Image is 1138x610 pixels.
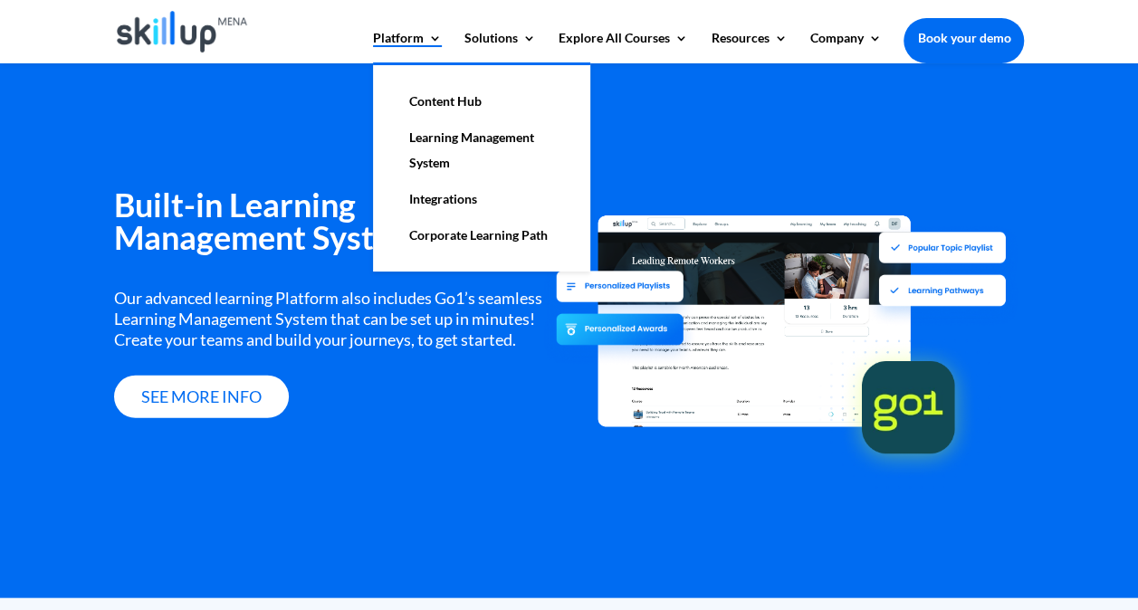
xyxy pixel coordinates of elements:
[114,188,544,262] h3: Built-in Learning Management System
[373,32,442,62] a: Platform
[114,288,544,351] div: Our advanced learning Platform also includes Go1’s seamless Learning Management System that can b...
[559,32,688,62] a: Explore All Courses
[809,32,881,62] a: Company
[114,376,289,418] a: see more info
[542,272,697,375] img: personalized - Skillup
[904,18,1024,58] a: Book your demo
[865,222,1019,325] img: popular topic playlist -Skillup
[837,415,1138,610] iframe: Chat Widget
[464,32,536,62] a: Solutions
[117,11,248,52] img: Skillup Mena
[391,119,572,181] a: Learning Management System
[391,217,572,253] a: Corporate Learning Path
[839,332,977,470] img: go1 logo - Skillup
[711,32,787,62] a: Resources
[391,181,572,217] a: Integrations
[391,83,572,119] a: Content Hub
